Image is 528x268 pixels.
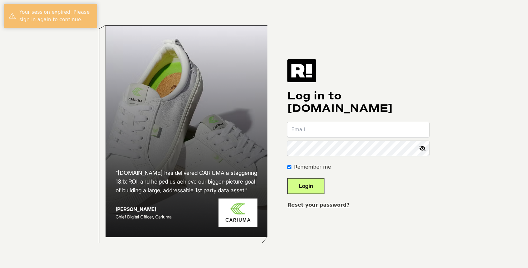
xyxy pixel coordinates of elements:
[287,122,429,137] input: Email
[287,59,316,82] img: Retention.com
[19,8,93,23] div: Your session expired. Please sign in again to continue.
[294,163,331,171] label: Remember me
[287,202,349,208] a: Reset your password?
[116,169,258,195] h2: “[DOMAIN_NAME] has delivered CARIUMA a staggering 13.1x ROI, and helped us achieve our bigger-pic...
[116,206,156,212] strong: [PERSON_NAME]
[116,214,171,219] span: Chief Digital Officer, Cariuma
[287,90,429,115] h1: Log in to [DOMAIN_NAME]
[218,199,257,227] img: Cariuma
[287,178,324,194] button: Login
